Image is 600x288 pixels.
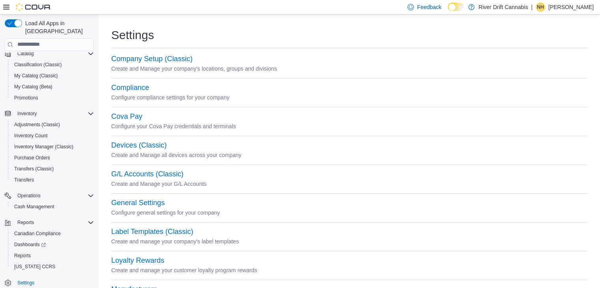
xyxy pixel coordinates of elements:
button: Label Templates (Classic) [111,228,193,236]
span: Load All Apps in [GEOGRAPHIC_DATA] [22,19,94,35]
span: Reports [14,252,31,259]
button: Canadian Compliance [8,228,97,239]
span: Promotions [11,93,94,103]
button: Transfers [8,174,97,185]
p: Create and manage your company's label templates [111,237,587,246]
span: Inventory Count [11,131,94,140]
span: Operations [14,191,94,200]
button: Catalog [14,49,37,58]
span: Purchase Orders [11,153,94,163]
span: Dashboards [14,241,46,248]
button: [US_STATE] CCRS [8,261,97,272]
p: Configure compliance settings for your company [111,93,587,102]
span: Classification (Classic) [14,62,62,68]
span: [US_STATE] CCRS [14,264,55,270]
span: Canadian Compliance [11,229,94,238]
span: Cash Management [11,202,94,211]
button: Promotions [8,92,97,103]
span: Transfers (Classic) [11,164,94,174]
a: Transfers [11,175,37,185]
button: My Catalog (Beta) [8,81,97,92]
span: My Catalog (Beta) [14,84,52,90]
button: Inventory Count [8,130,97,141]
a: Dashboards [11,240,49,249]
button: Company Setup (Classic) [111,55,193,63]
span: Operations [17,193,41,199]
button: Cova Pay [111,112,142,121]
span: Transfers [14,177,34,183]
a: Dashboards [8,239,97,250]
span: Inventory Manager (Classic) [11,142,94,151]
p: | [531,2,533,12]
a: Inventory Count [11,131,51,140]
p: Create and Manage your G/L Accounts [111,179,587,189]
span: NH [537,2,544,12]
button: Inventory [14,109,40,118]
button: Reports [8,250,97,261]
span: Inventory [17,110,37,117]
span: Adjustments (Classic) [14,122,60,128]
button: Reports [14,218,37,227]
a: Reports [11,251,34,260]
a: [US_STATE] CCRS [11,262,58,271]
span: Classification (Classic) [11,60,94,69]
input: Dark Mode [448,3,464,11]
button: My Catalog (Classic) [8,70,97,81]
a: My Catalog (Classic) [11,71,61,80]
span: Washington CCRS [11,262,94,271]
span: Canadian Compliance [14,230,61,237]
button: Purchase Orders [8,152,97,163]
span: Catalog [17,50,34,57]
button: Transfers (Classic) [8,163,97,174]
span: Settings [14,278,94,288]
span: Purchase Orders [14,155,50,161]
a: Adjustments (Classic) [11,120,63,129]
a: My Catalog (Beta) [11,82,56,92]
p: [PERSON_NAME] [548,2,594,12]
span: Reports [14,218,94,227]
span: Dashboards [11,240,94,249]
span: Inventory Manager (Classic) [14,144,73,150]
span: My Catalog (Classic) [14,73,58,79]
div: Nicole Hurley [536,2,545,12]
p: Configure general settings for your company [111,208,587,217]
span: Reports [17,219,34,226]
button: Loyalty Rewards [111,256,164,265]
button: General Settings [111,199,164,207]
a: Purchase Orders [11,153,53,163]
button: G/L Accounts (Classic) [111,170,183,178]
span: Inventory [14,109,94,118]
button: Classification (Classic) [8,59,97,70]
span: Transfers (Classic) [14,166,54,172]
span: Adjustments (Classic) [11,120,94,129]
p: Create and manage your customer loyalty program rewards [111,266,587,275]
span: Inventory Count [14,133,48,139]
button: Cash Management [8,201,97,212]
p: Create and Manage your company's locations, groups and divisions [111,64,587,73]
a: Transfers (Classic) [11,164,57,174]
button: Adjustments (Classic) [8,119,97,130]
span: My Catalog (Classic) [11,71,94,80]
button: Inventory Manager (Classic) [8,141,97,152]
a: Promotions [11,93,41,103]
a: Cash Management [11,202,57,211]
span: Settings [17,280,34,286]
span: My Catalog (Beta) [11,82,94,92]
img: Cova [16,3,51,11]
span: Transfers [11,175,94,185]
button: Devices (Classic) [111,141,166,150]
p: Configure your Cova Pay credentials and terminals [111,122,587,131]
button: Reports [2,217,97,228]
a: Inventory Manager (Classic) [11,142,77,151]
button: Operations [2,190,97,201]
a: Canadian Compliance [11,229,64,238]
p: Create and Manage all devices across your company [111,150,587,160]
span: Cash Management [14,204,54,210]
button: Compliance [111,84,149,92]
a: Classification (Classic) [11,60,65,69]
span: Promotions [14,95,38,101]
button: Operations [14,191,44,200]
h1: Settings [111,27,154,43]
span: Feedback [417,3,441,11]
